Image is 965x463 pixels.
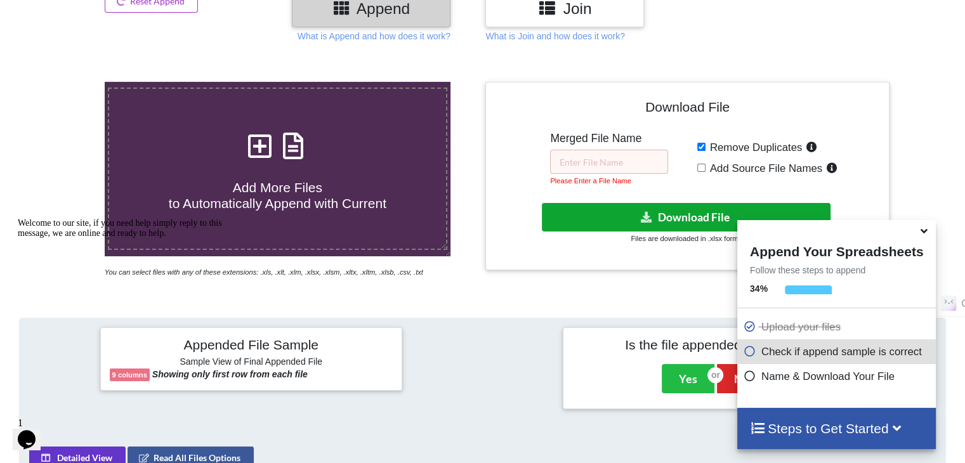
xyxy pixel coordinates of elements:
[572,337,855,353] h4: Is the file appended correctly?
[485,30,624,42] p: What is Join and how does it work?
[550,132,668,145] h5: Merged File Name
[662,364,714,393] button: Yes
[744,368,933,384] p: Name & Download Your File
[152,369,308,379] b: Showing only first row from each file
[737,264,936,277] p: Follow these steps to append
[5,5,209,25] span: Welcome to our site, if you need help simply reply to this message, we are online and ready to help.
[542,203,830,231] button: Download File
[110,337,393,355] h4: Appended File Sample
[13,213,241,406] iframe: chat widget
[737,240,936,259] h4: Append Your Spreadsheets
[631,235,744,242] small: Files are downloaded in .xlsx format
[744,344,933,360] p: Check if append sample is correct
[706,141,803,153] span: Remove Duplicates
[550,150,668,174] input: Enter File Name
[110,356,393,369] h6: Sample View of Final Appended File
[298,30,450,42] p: What is Append and how does it work?
[550,177,631,185] small: Please Enter a File Name
[717,364,766,393] button: No
[750,284,768,294] b: 34 %
[105,268,423,276] i: You can select files with any of these extensions: .xls, .xlt, .xlm, .xlsx, .xlsm, .xltx, .xltm, ...
[750,421,923,436] h4: Steps to Get Started
[744,319,933,335] p: Upload your files
[495,91,879,127] h4: Download File
[706,162,822,174] span: Add Source File Names
[13,412,53,450] iframe: chat widget
[5,5,233,25] div: Welcome to our site, if you need help simply reply to this message, we are online and ready to help.
[169,180,386,211] span: Add More Files to Automatically Append with Current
